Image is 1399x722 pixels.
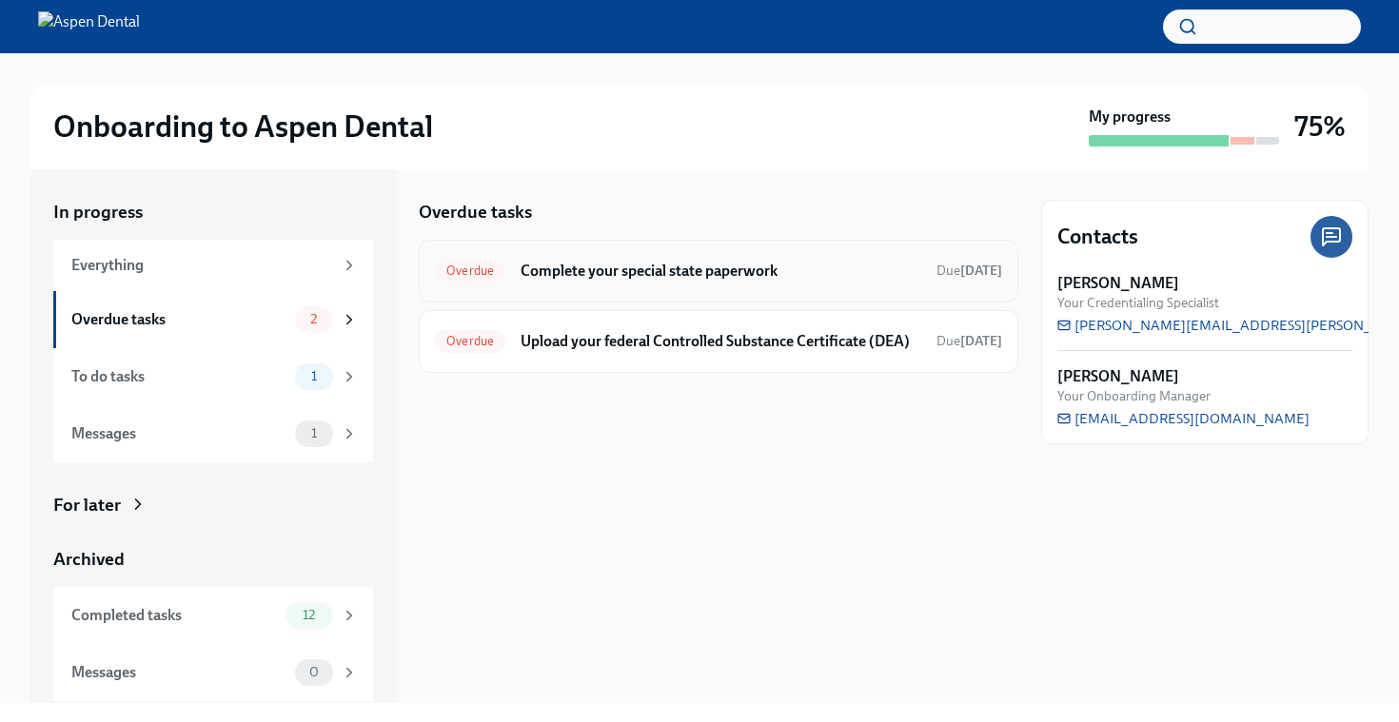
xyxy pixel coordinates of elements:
[1057,273,1179,294] strong: [PERSON_NAME]
[299,312,328,326] span: 2
[419,200,532,224] h5: Overdue tasks
[435,263,505,278] span: Overdue
[300,426,328,440] span: 1
[53,405,373,462] a: Messages1
[1057,366,1179,387] strong: [PERSON_NAME]
[521,261,921,282] h6: Complete your special state paperwork
[298,665,330,679] span: 0
[435,334,505,348] span: Overdue
[71,605,278,626] div: Completed tasks
[936,333,1002,349] span: Due
[300,369,328,383] span: 1
[71,309,287,330] div: Overdue tasks
[53,493,373,517] a: For later
[71,423,287,444] div: Messages
[291,608,326,622] span: 12
[960,263,1002,279] strong: [DATE]
[1057,409,1310,428] a: [EMAIL_ADDRESS][DOMAIN_NAME]
[71,366,287,387] div: To do tasks
[38,11,140,42] img: Aspen Dental
[53,200,373,224] a: In progress
[53,587,373,644] a: Completed tasks12
[71,662,287,683] div: Messages
[53,291,373,348] a: Overdue tasks2
[71,255,333,276] div: Everything
[1057,294,1219,312] span: Your Credentialing Specialist
[53,547,373,572] a: Archived
[53,644,373,701] a: Messages0
[53,240,373,291] a: Everything
[1057,223,1138,251] h4: Contacts
[435,326,1002,357] a: OverdueUpload your federal Controlled Substance Certificate (DEA)Due[DATE]
[960,333,1002,349] strong: [DATE]
[936,332,1002,350] span: August 22nd, 2025 10:00
[521,331,921,352] h6: Upload your federal Controlled Substance Certificate (DEA)
[435,256,1002,286] a: OverdueComplete your special state paperworkDue[DATE]
[1057,387,1211,405] span: Your Onboarding Manager
[1294,109,1346,144] h3: 75%
[53,107,433,146] h2: Onboarding to Aspen Dental
[1089,107,1171,127] strong: My progress
[53,348,373,405] a: To do tasks1
[53,493,121,517] div: For later
[936,262,1002,280] span: August 8th, 2025 10:00
[936,263,1002,279] span: Due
